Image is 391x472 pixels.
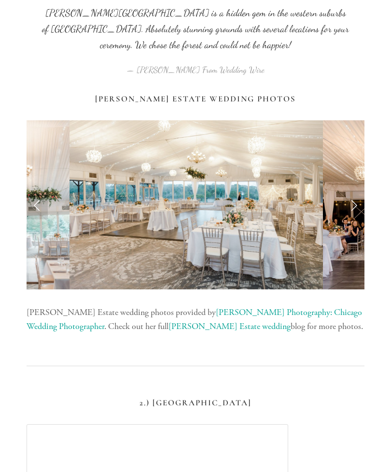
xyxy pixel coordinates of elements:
h3: 2.) [GEOGRAPHIC_DATA] [27,398,364,408]
p: [PERSON_NAME] Estate wedding photos provided by . Check out her full blog for more photos. [27,306,364,334]
img: tented reception at Monte bello estate [70,120,323,289]
a: Previous Slide [27,190,48,219]
a: [PERSON_NAME] Photography: Chicago Wedding Photographer [27,307,364,332]
a: Next Slide [343,190,364,219]
figcaption: — [PERSON_NAME] From Wedding Wire [42,53,349,78]
h3: [PERSON_NAME] Estate Wedding Photos [27,94,364,104]
a: [PERSON_NAME] Estate wedding [168,321,291,332]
